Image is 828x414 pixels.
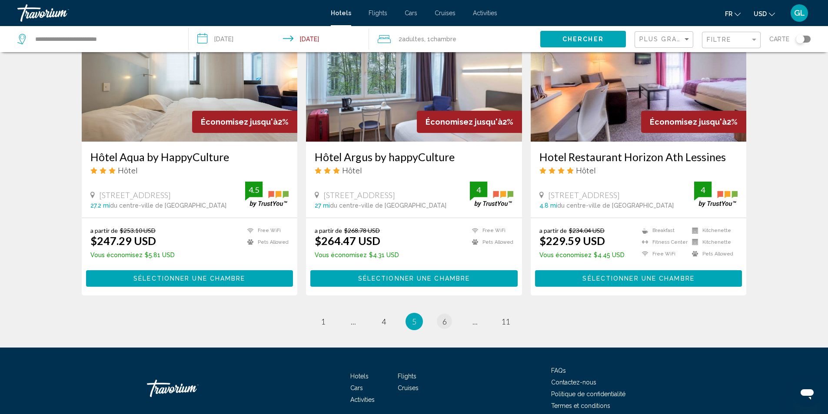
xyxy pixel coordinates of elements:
[330,202,446,209] span: du centre-ville de [GEOGRAPHIC_DATA]
[725,7,741,20] button: Change language
[350,396,375,403] a: Activities
[539,166,738,175] div: 4 star Hotel
[382,317,386,326] span: 4
[315,252,367,258] span: Vous économisez
[539,252,625,258] p: $4.45 USD
[535,272,742,282] a: Sélectionner une chambre
[315,227,342,234] span: a partir de
[412,317,416,326] span: 5
[90,166,289,175] div: 3 star Hotel
[398,373,416,380] a: Flights
[315,166,513,175] div: 3 star Hotel
[245,185,263,195] div: 4.5
[331,10,351,17] a: Hotels
[110,202,226,209] span: du centre-ville de [GEOGRAPHIC_DATA]
[369,10,387,17] a: Flights
[82,313,747,330] ul: Pagination
[688,227,738,234] li: Kitchenette
[539,202,557,209] span: 4.8 mi
[82,3,298,142] img: Hotel image
[473,10,497,17] span: Activities
[788,4,811,22] button: User Menu
[754,7,775,20] button: Change currency
[472,317,478,326] span: ...
[638,238,688,246] li: Fitness Center
[576,166,596,175] span: Hôtel
[639,36,743,43] span: Plus grandes économies
[417,111,522,133] div: 2%
[315,150,513,163] a: Hôtel Argus by happyCulture
[90,252,143,258] span: Vous économisez
[694,185,712,195] div: 4
[192,111,297,133] div: 2%
[342,166,362,175] span: Hôtel
[201,117,278,126] span: Économisez jusqu'à
[638,250,688,258] li: Free WiFi
[358,275,470,282] span: Sélectionner une chambre
[650,117,727,126] span: Économisez jusqu'à
[323,190,395,200] span: [STREET_ADDRESS]
[99,190,171,200] span: [STREET_ADDRESS]
[569,227,605,234] del: $234.04 USD
[468,238,513,246] li: Pets Allowed
[539,227,567,234] span: a partir de
[551,367,566,374] a: FAQs
[315,234,380,247] ins: $264.47 USD
[118,166,138,175] span: Hôtel
[694,182,738,207] img: trustyou-badge.svg
[794,9,805,17] span: GL
[442,317,447,326] span: 6
[90,252,175,258] p: $5.81 USD
[120,227,156,234] del: $253.10 USD
[86,272,293,282] a: Sélectionner une chambre
[754,10,767,17] span: USD
[426,117,502,126] span: Économisez jusqu'à
[531,3,747,142] img: Hotel image
[548,190,620,200] span: [STREET_ADDRESS]
[539,234,605,247] ins: $229.59 USD
[245,182,289,207] img: trustyou-badge.svg
[17,4,322,22] a: Travorium
[405,10,417,17] a: Cars
[351,317,356,326] span: ...
[424,33,456,45] span: , 1
[133,275,245,282] span: Sélectionner une chambre
[582,275,694,282] span: Sélectionner une chambre
[310,270,518,286] button: Sélectionner une chambre
[315,252,399,258] p: $4.31 USD
[562,36,604,43] span: Chercher
[147,375,234,401] a: Travorium
[315,202,330,209] span: 27 mi
[350,373,369,380] span: Hotels
[402,36,424,43] span: Adultes
[470,182,513,207] img: trustyou-badge.svg
[350,384,363,391] a: Cars
[399,33,424,45] span: 2
[468,227,513,234] li: Free WiFi
[243,238,289,246] li: Pets Allowed
[90,227,118,234] span: a partir de
[430,36,456,43] span: Chambre
[639,36,691,43] mat-select: Sort by
[535,270,742,286] button: Sélectionner une chambre
[539,150,738,163] h3: Hotel Restaurant Horizon Ath Lessines
[398,384,419,391] a: Cruises
[90,150,289,163] a: Hôtel Aqua by HappyCulture
[470,185,487,195] div: 4
[539,252,592,258] span: Vous économisez
[641,111,746,133] div: 2%
[789,35,811,43] button: Toggle map
[435,10,456,17] a: Cruises
[310,272,518,282] a: Sélectionner une chambre
[551,391,625,397] a: Politique de confidentialité
[306,3,522,142] img: Hotel image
